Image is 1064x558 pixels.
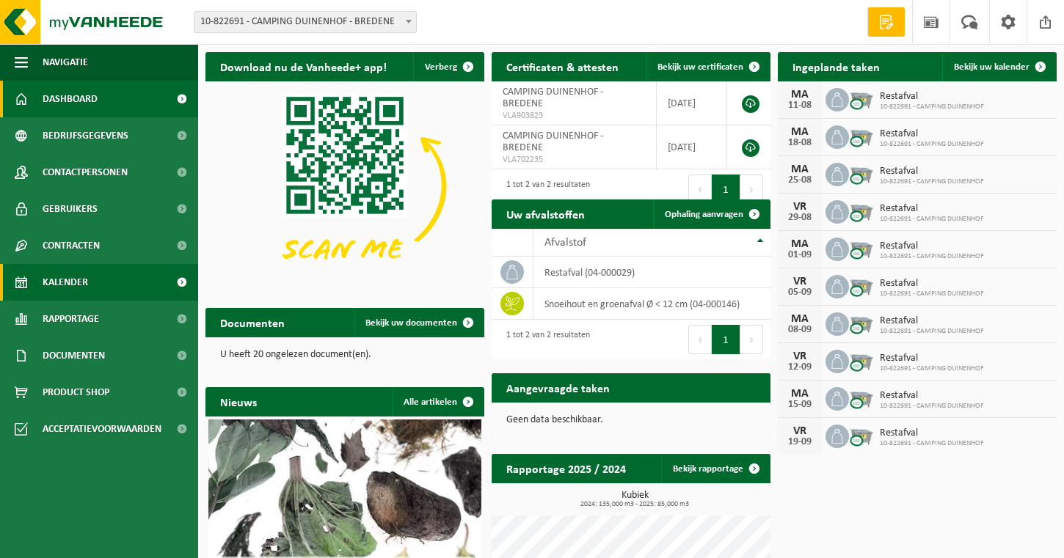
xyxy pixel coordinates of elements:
[205,52,401,81] h2: Download nu de Vanheede+ app!
[205,308,299,337] h2: Documenten
[880,364,984,373] span: 10-822691 - CAMPING DUINENHOF
[499,173,590,205] div: 1 tot 2 van 2 resultaten
[880,177,984,186] span: 10-822691 - CAMPING DUINENHOF
[880,290,984,298] span: 10-822691 - CAMPING DUINENHOF
[43,227,100,264] span: Contracten
[785,89,815,100] div: MA
[880,402,984,411] span: 10-822691 - CAMPING DUINENHOF
[503,87,603,109] span: CAMPING DUINENHOF - BREDENE
[392,387,483,416] a: Alle artikelen
[43,337,105,374] span: Documenten
[657,81,727,125] td: [DATE]
[688,325,712,354] button: Previous
[785,362,815,372] div: 12-09
[785,350,815,362] div: VR
[954,62,1030,72] span: Bekijk uw kalender
[880,390,984,402] span: Restafval
[499,501,770,508] span: 2024: 135,000 m3 - 2025: 85,000 m3
[194,12,416,32] span: 10-822691 - CAMPING DUINENHOF - BREDENE
[503,110,645,122] span: VLA903823
[506,415,756,425] p: Geen data beschikbaar.
[849,161,874,186] img: WB-2500-CU
[43,411,161,447] span: Acceptatievoorwaarden
[880,166,984,177] span: Restafval
[778,52,894,81] h2: Ingeplande taken
[785,287,815,298] div: 05-09
[492,454,641,482] h2: Rapportage 2025 / 2024
[220,350,470,360] p: U heeft 20 ongelezen document(en).
[880,439,984,448] span: 10-822691 - CAMPING DUINENHOF
[740,325,763,354] button: Next
[785,250,815,260] div: 01-09
[43,81,98,117] span: Dashboard
[499,323,590,356] div: 1 tot 2 van 2 resultaten
[365,318,457,328] span: Bekijk uw documenten
[849,235,874,260] img: WB-2500-CU
[880,103,984,111] span: 10-822691 - CAMPING DUINENHOF
[43,374,109,411] span: Product Shop
[785,388,815,400] div: MA
[849,348,874,372] img: WB-2500-CU
[785,201,815,213] div: VR
[880,140,984,149] span: 10-822691 - CAMPING DUINENHOF
[533,288,770,320] td: snoeihout en groenafval Ø < 12 cm (04-000146)
[43,301,99,337] span: Rapportage
[880,278,984,290] span: Restafval
[740,175,763,204] button: Next
[661,454,769,483] a: Bekijk rapportage
[712,175,740,204] button: 1
[880,315,984,327] span: Restafval
[785,400,815,410] div: 15-09
[425,62,457,72] span: Verberg
[785,164,815,175] div: MA
[653,199,769,229] a: Ophaling aanvragen
[880,241,984,252] span: Restafval
[492,373,624,402] h2: Aangevraagde taken
[354,308,483,337] a: Bekijk uw documenten
[492,199,600,228] h2: Uw afvalstoffen
[880,215,984,224] span: 10-822691 - CAMPING DUINENHOF
[43,264,88,301] span: Kalender
[849,385,874,410] img: WB-2500-CU
[43,117,128,154] span: Bedrijfsgegevens
[499,491,770,508] h3: Kubiek
[785,138,815,148] div: 18-08
[503,154,645,166] span: VLA702235
[785,437,815,447] div: 19-09
[688,175,712,204] button: Previous
[785,126,815,138] div: MA
[43,44,88,81] span: Navigatie
[205,81,484,290] img: Download de VHEPlus App
[533,257,770,288] td: restafval (04-000029)
[413,52,483,81] button: Verberg
[880,427,984,439] span: Restafval
[785,425,815,437] div: VR
[43,191,98,227] span: Gebruikers
[880,203,984,215] span: Restafval
[880,128,984,140] span: Restafval
[785,100,815,111] div: 11-08
[544,237,586,249] span: Afvalstof
[880,353,984,364] span: Restafval
[785,313,815,325] div: MA
[785,276,815,287] div: VR
[942,52,1055,81] a: Bekijk uw kalender
[43,154,128,191] span: Contactpersonen
[665,210,743,219] span: Ophaling aanvragen
[785,175,815,186] div: 25-08
[849,273,874,298] img: WB-2500-CU
[657,125,727,169] td: [DATE]
[880,91,984,103] span: Restafval
[880,327,984,336] span: 10-822691 - CAMPING DUINENHOF
[785,213,815,223] div: 29-08
[849,198,874,223] img: WB-2500-CU
[657,62,743,72] span: Bekijk uw certificaten
[785,238,815,250] div: MA
[849,310,874,335] img: WB-2500-CU
[503,131,603,153] span: CAMPING DUINENHOF - BREDENE
[646,52,769,81] a: Bekijk uw certificaten
[194,11,417,33] span: 10-822691 - CAMPING DUINENHOF - BREDENE
[492,52,633,81] h2: Certificaten & attesten
[712,325,740,354] button: 1
[849,86,874,111] img: WB-2500-CU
